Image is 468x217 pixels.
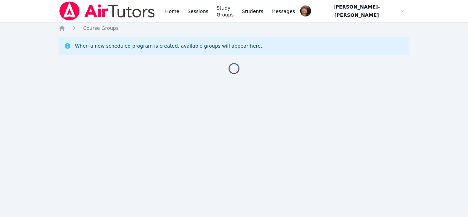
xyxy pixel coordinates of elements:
[83,25,119,31] span: Course Groups
[75,43,262,49] div: When a new scheduled program is created, available groups will appear here.
[59,1,156,21] img: Air Tutors
[59,25,410,32] nav: Breadcrumb
[272,8,295,15] span: Messages
[83,25,119,32] a: Course Groups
